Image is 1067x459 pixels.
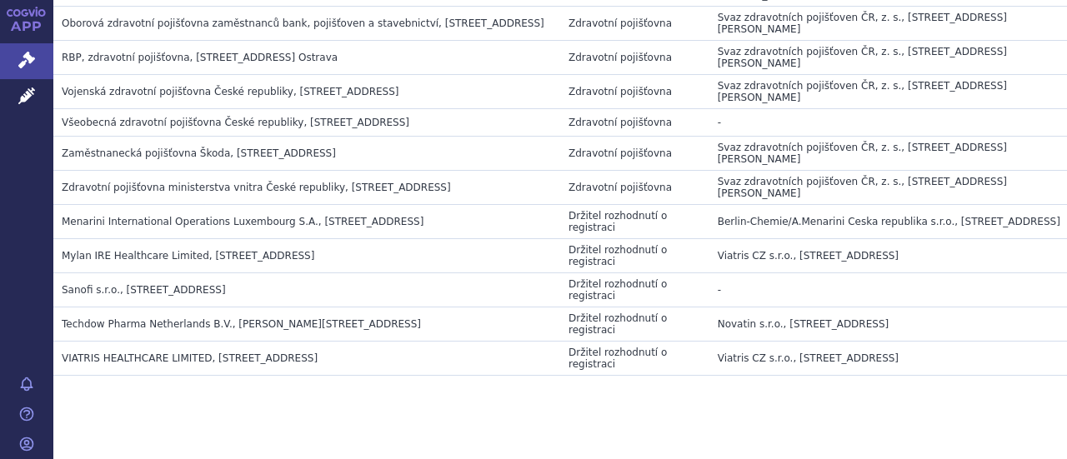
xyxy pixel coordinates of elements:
[62,182,451,193] span: Zdravotní pojišťovna ministerstva vnitra České republiky, Vinohradská 2577/178, Praha 3 - Vinohra...
[569,17,672,29] span: Zdravotní pojišťovna
[718,117,721,128] span: -
[569,244,667,267] span: Držitel rozhodnutí o registraci
[62,318,421,330] span: Techdow Pharma Netherlands B.V., Strawinskylaan 1143, Toren C-11, Amsterdam, NL
[718,216,1060,227] span: Berlin-Chemie/A.Menarini Ceska republika s.r.o., [STREET_ADDRESS]
[569,117,672,128] span: Zdravotní pojišťovna
[569,52,672,63] span: Zdravotní pojišťovna
[718,80,1007,103] span: Svaz zdravotních pojišťoven ČR, z. s., [STREET_ADDRESS][PERSON_NAME]
[569,312,667,336] span: Držitel rozhodnutí o registraci
[718,352,899,364] span: Viatris CZ s.r.o., [STREET_ADDRESS]
[62,52,338,63] span: RBP, zdravotní pojišťovna, Michálkovická 967/108, Slezská Ostrava
[569,347,667,370] span: Držitel rozhodnutí o registraci
[569,182,672,193] span: Zdravotní pojišťovna
[62,216,423,227] span: Menarini International Operations Luxembourg S.A., Avenue de la Gare 1, Luxembourg, LU
[718,284,721,296] span: -
[569,147,672,159] span: Zdravotní pojišťovna
[718,142,1007,165] span: Svaz zdravotních pojišťoven ČR, z. s., [STREET_ADDRESS][PERSON_NAME]
[718,46,1007,69] span: Svaz zdravotních pojišťoven ČR, z. s., [STREET_ADDRESS][PERSON_NAME]
[62,250,314,262] span: Mylan IRE Healthcare Limited, Unit 35/36, Grange Parade, Baldoyle Industrial Estate, Dublin 13, IE
[62,117,409,128] span: Všeobecná zdravotní pojišťovna České republiky, Orlická 2020/4, Praha 3
[718,250,899,262] span: Viatris CZ s.r.o., [STREET_ADDRESS]
[62,17,544,29] span: Oborová zdravotní pojišťovna zaměstnanců bank, pojišťoven a stavebnictví, Roškotova 1225/1, Praha 4
[718,176,1007,199] span: Svaz zdravotních pojišťoven ČR, z. s., [STREET_ADDRESS][PERSON_NAME]
[62,147,336,159] span: Zaměstnanecká pojišťovna Škoda, Husova 302, Mladá Boleslav
[62,284,226,296] span: Sanofi s.r.o., Generála Píky 430/26, Praha 6 - Dejvice, CZ
[62,352,318,364] span: VIATRIS HEALTHCARE LIMITED, Damastown Industrial Park, Mulhuddart, Dublin 15, IE
[569,86,672,97] span: Zdravotní pojišťovna
[569,278,667,302] span: Držitel rozhodnutí o registraci
[718,12,1007,35] span: Svaz zdravotních pojišťoven ČR, z. s., [STREET_ADDRESS][PERSON_NAME]
[569,210,667,233] span: Držitel rozhodnutí o registraci
[718,318,889,330] span: Novatin s.r.o., [STREET_ADDRESS]
[62,86,399,97] span: Vojenská zdravotní pojišťovna České republiky, Drahobejlova 1404/4, Praha 9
